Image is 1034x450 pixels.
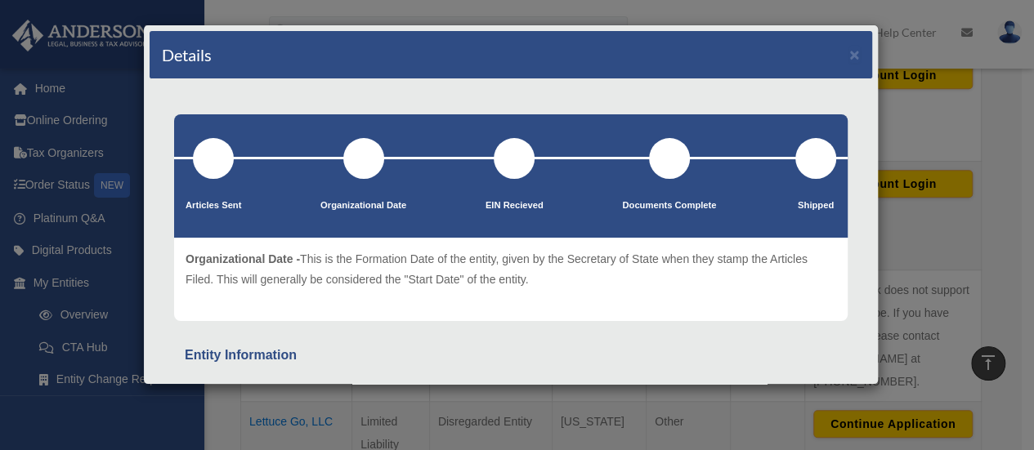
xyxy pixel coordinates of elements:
[186,198,241,214] p: Articles Sent
[162,43,212,66] h4: Details
[849,46,860,63] button: ×
[185,344,837,367] div: Entity Information
[186,249,836,289] p: This is the Formation Date of the entity, given by the Secretary of State when they stamp the Art...
[622,198,716,214] p: Documents Complete
[186,252,300,265] span: Organizational Date -
[320,198,406,214] p: Organizational Date
[486,198,544,214] p: EIN Recieved
[795,198,836,214] p: Shipped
